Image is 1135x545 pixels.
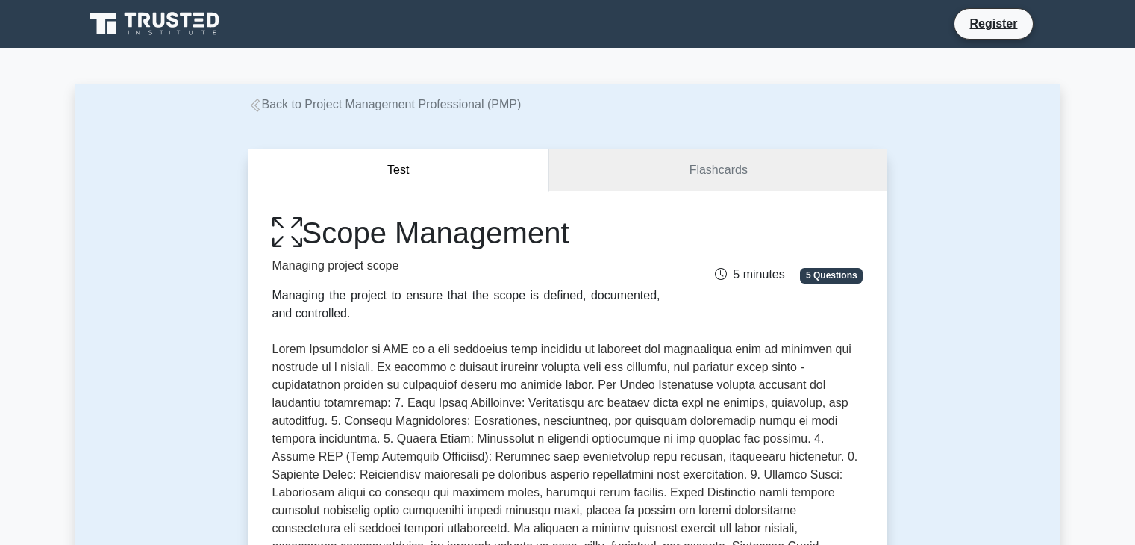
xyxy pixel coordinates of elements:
span: 5 minutes [715,268,784,281]
button: Test [248,149,550,192]
span: 5 Questions [800,268,863,283]
h1: Scope Management [272,215,660,251]
a: Flashcards [549,149,887,192]
p: Managing project scope [272,257,660,275]
a: Register [960,14,1026,33]
div: Managing the project to ensure that the scope is defined, documented, and controlled. [272,287,660,323]
a: Back to Project Management Professional (PMP) [248,98,522,110]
